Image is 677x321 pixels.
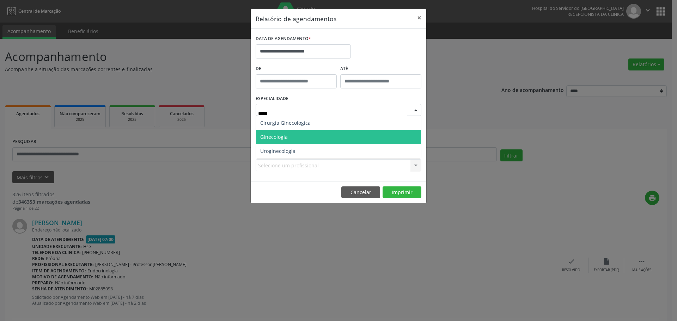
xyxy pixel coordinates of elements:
[256,14,336,23] h5: Relatório de agendamentos
[260,134,288,140] span: Ginecologia
[341,186,380,198] button: Cancelar
[412,9,426,26] button: Close
[256,63,337,74] label: De
[260,119,311,126] span: Cirurgia Ginecologica
[260,148,295,154] span: Uroginecologia
[256,93,288,104] label: ESPECIALIDADE
[340,63,421,74] label: ATÉ
[256,33,311,44] label: DATA DE AGENDAMENTO
[383,186,421,198] button: Imprimir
